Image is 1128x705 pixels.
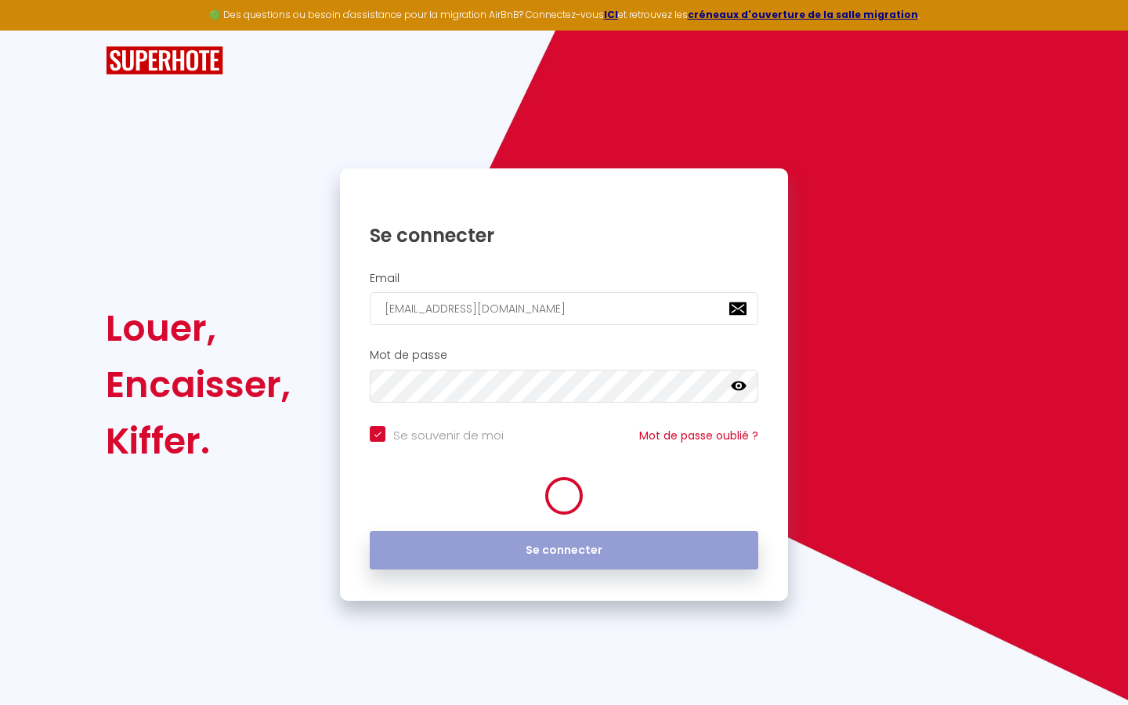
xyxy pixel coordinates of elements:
div: Kiffer. [106,413,291,469]
a: créneaux d'ouverture de la salle migration [688,8,918,21]
button: Ouvrir le widget de chat LiveChat [13,6,60,53]
h1: Se connecter [370,223,758,248]
h2: Email [370,272,758,285]
button: Se connecter [370,531,758,570]
div: Louer, [106,300,291,356]
h2: Mot de passe [370,349,758,362]
input: Ton Email [370,292,758,325]
img: SuperHote logo [106,46,223,75]
a: ICI [604,8,618,21]
div: Encaisser, [106,356,291,413]
a: Mot de passe oublié ? [639,428,758,443]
